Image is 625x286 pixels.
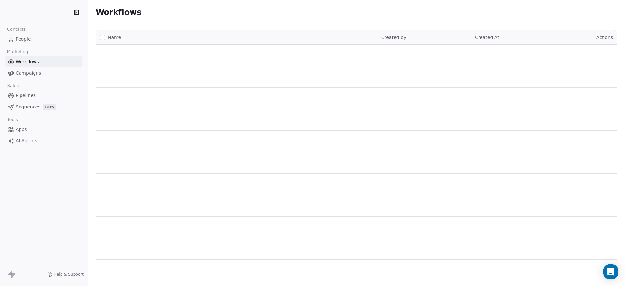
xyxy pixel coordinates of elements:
[5,68,82,79] a: Campaigns
[5,34,82,45] a: People
[16,137,37,144] span: AI Agents
[96,8,141,17] span: Workflows
[603,264,618,279] div: Open Intercom Messenger
[381,35,406,40] span: Created by
[4,24,29,34] span: Contacts
[5,90,82,101] a: Pipelines
[54,272,84,277] span: Help & Support
[5,102,82,112] a: SequencesBeta
[475,35,499,40] span: Created At
[4,47,31,57] span: Marketing
[16,70,41,77] span: Campaigns
[5,124,82,135] a: Apps
[108,34,121,41] span: Name
[16,104,40,110] span: Sequences
[5,115,21,124] span: Tools
[16,126,27,133] span: Apps
[5,81,21,91] span: Sales
[5,136,82,146] a: AI Agents
[5,56,82,67] a: Workflows
[47,272,84,277] a: Help & Support
[43,104,56,110] span: Beta
[16,92,36,99] span: Pipelines
[16,58,39,65] span: Workflows
[16,36,31,43] span: People
[596,35,613,40] span: Actions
